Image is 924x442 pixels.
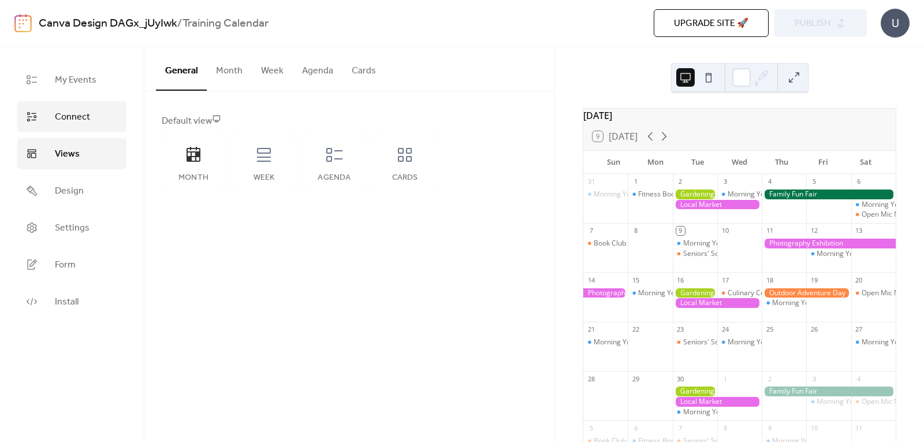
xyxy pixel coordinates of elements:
[654,9,769,37] button: Upgrade site 🚀
[676,151,718,174] div: Tue
[810,226,818,235] div: 12
[721,276,729,284] div: 17
[717,190,762,199] div: Morning Yoga Bliss
[762,298,806,308] div: Morning Yoga Bliss
[765,325,774,334] div: 25
[683,239,745,248] div: Morning Yoga Bliss
[683,337,744,347] div: Seniors' Social Tea
[244,173,284,183] div: Week
[676,374,685,383] div: 30
[17,64,126,95] a: My Events
[631,374,640,383] div: 29
[728,288,801,298] div: Culinary Cooking Class
[862,397,911,407] div: Open Mic Night
[314,173,355,183] div: Agenda
[628,288,672,298] div: Morning Yoga Bliss
[676,226,685,235] div: 9
[17,101,126,132] a: Connect
[772,298,834,308] div: Morning Yoga Bliss
[39,13,177,35] a: Canva Design DAGx_jUyIwk
[17,175,126,206] a: Design
[862,337,923,347] div: Morning Yoga Bliss
[683,249,744,259] div: Seniors' Social Tea
[14,14,32,32] img: logo
[674,17,748,31] span: Upgrade site 🚀
[717,337,762,347] div: Morning Yoga Bliss
[855,424,863,432] div: 11
[762,288,851,298] div: Outdoor Adventure Day
[765,177,774,186] div: 4
[587,276,595,284] div: 14
[717,288,762,298] div: Culinary Cooking Class
[721,325,729,334] div: 24
[55,73,96,87] span: My Events
[55,184,84,198] span: Design
[594,190,655,199] div: Morning Yoga Bliss
[55,110,90,124] span: Connect
[638,288,700,298] div: Morning Yoga Bliss
[810,177,818,186] div: 5
[55,221,90,235] span: Settings
[851,337,896,347] div: Morning Yoga Bliss
[673,387,717,396] div: Gardening Workshop
[721,177,729,186] div: 3
[635,151,677,174] div: Mon
[851,200,896,210] div: Morning Yoga Bliss
[587,226,595,235] div: 7
[855,374,863,383] div: 4
[728,337,789,347] div: Morning Yoga Bliss
[673,190,717,199] div: Gardening Workshop
[817,397,878,407] div: Morning Yoga Bliss
[803,151,845,174] div: Fri
[587,177,595,186] div: 31
[851,397,896,407] div: Open Mic Night
[721,374,729,383] div: 1
[631,177,640,186] div: 1
[683,407,745,417] div: Morning Yoga Bliss
[17,212,126,243] a: Settings
[587,374,595,383] div: 28
[583,109,896,122] div: [DATE]
[806,249,851,259] div: Morning Yoga Bliss
[862,210,911,220] div: Open Mic Night
[673,288,717,298] div: Gardening Workshop
[631,276,640,284] div: 15
[810,276,818,284] div: 19
[676,325,685,334] div: 23
[173,173,214,183] div: Month
[673,239,717,248] div: Morning Yoga Bliss
[631,325,640,334] div: 22
[765,374,774,383] div: 2
[673,407,717,417] div: Morning Yoga Bliss
[721,226,729,235] div: 10
[810,424,818,432] div: 10
[673,337,717,347] div: Seniors' Social Tea
[862,288,911,298] div: Open Mic Night
[855,177,863,186] div: 6
[17,286,126,317] a: Install
[762,190,896,199] div: Family Fun Fair
[728,190,789,199] div: Morning Yoga Bliss
[676,276,685,284] div: 16
[851,210,896,220] div: Open Mic Night
[762,239,896,248] div: Photography Exhibition
[673,200,762,210] div: Local Market
[587,325,595,334] div: 21
[182,13,269,35] b: Training Calendar
[806,397,851,407] div: Morning Yoga Bliss
[676,424,685,432] div: 7
[162,114,535,128] div: Default view
[628,190,672,199] div: Fitness Bootcamp
[17,138,126,169] a: Views
[55,147,80,161] span: Views
[638,190,695,199] div: Fitness Bootcamp
[881,9,910,38] div: U
[765,424,774,432] div: 9
[594,337,655,347] div: Morning Yoga Bliss
[587,424,595,432] div: 5
[583,190,628,199] div: Morning Yoga Bliss
[252,47,293,90] button: Week
[765,226,774,235] div: 11
[844,151,886,174] div: Sat
[855,276,863,284] div: 20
